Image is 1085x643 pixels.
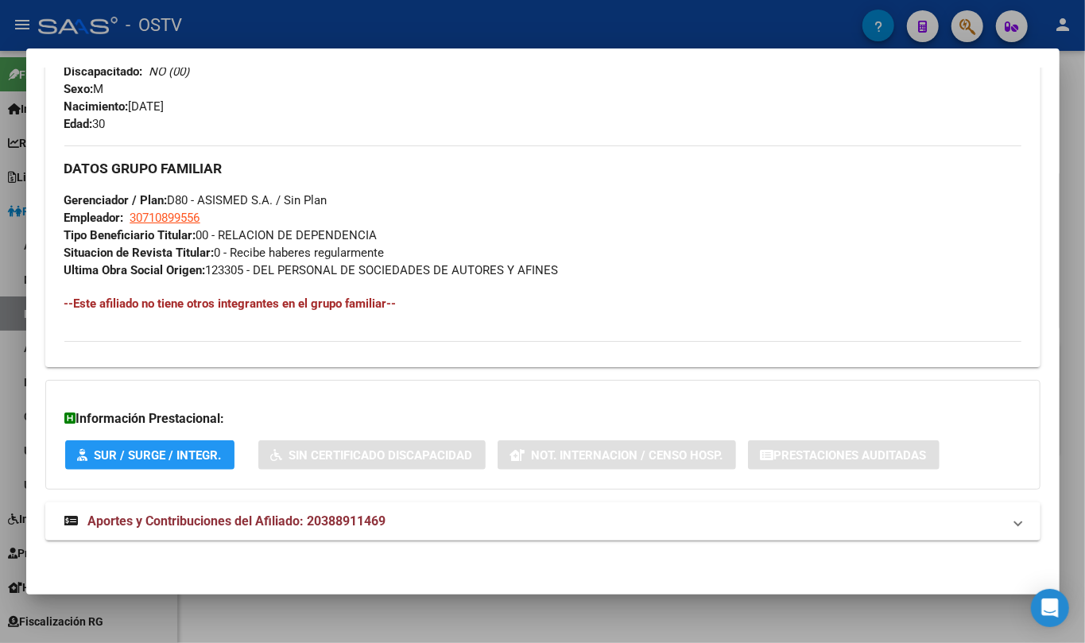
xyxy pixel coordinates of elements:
span: Sin Certificado Discapacidad [289,448,473,463]
span: 30 [64,117,106,131]
div: v 4.0.25 [45,25,78,38]
strong: Edad: [64,117,93,131]
strong: Discapacitado: [64,64,143,79]
span: Not. Internacion / Censo Hosp. [532,448,723,463]
span: 0 - Recibe haberes regularmente [64,246,385,260]
span: [DATE] [64,99,165,114]
h4: --Este afiliado no tiene otros integrantes en el grupo familiar-- [64,295,1021,312]
button: Sin Certificado Discapacidad [258,440,486,470]
img: tab_keywords_by_traffic_grey.svg [169,92,182,105]
span: 00 - RELACION DE DEPENDENCIA [64,228,378,242]
strong: Situacion de Revista Titular: [64,246,215,260]
img: logo_orange.svg [25,25,38,38]
strong: Gerenciador / Plan: [64,193,168,207]
span: D80 - ASISMED S.A. / Sin Plan [64,193,327,207]
div: Dominio [83,94,122,104]
button: Not. Internacion / Censo Hosp. [498,440,736,470]
div: Palabras clave [187,94,253,104]
strong: Empleador: [64,211,124,225]
mat-expansion-panel-header: Aportes y Contribuciones del Afiliado: 20388911469 [45,502,1040,540]
i: NO (00) [149,64,190,79]
img: tab_domain_overview_orange.svg [66,92,79,105]
div: Open Intercom Messenger [1031,589,1069,627]
span: Aportes y Contribuciones del Afiliado: 20388911469 [88,513,386,529]
img: website_grey.svg [25,41,38,54]
strong: Nacimiento: [64,99,129,114]
span: SUR / SURGE / INTEGR. [95,448,222,463]
button: SUR / SURGE / INTEGR. [65,440,234,470]
h3: DATOS GRUPO FAMILIAR [64,160,1021,177]
strong: Ultima Obra Social Origen: [64,263,206,277]
strong: Tipo Beneficiario Titular: [64,228,196,242]
h3: Información Prestacional: [65,409,1021,428]
div: Dominio: [DOMAIN_NAME] [41,41,178,54]
span: Prestaciones Auditadas [774,448,927,463]
span: 30710899556 [130,211,200,225]
span: M [64,82,104,96]
span: 123305 - DEL PERSONAL DE SOCIEDADES DE AUTORES Y AFINES [64,263,559,277]
strong: Sexo: [64,82,94,96]
button: Prestaciones Auditadas [748,440,940,470]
